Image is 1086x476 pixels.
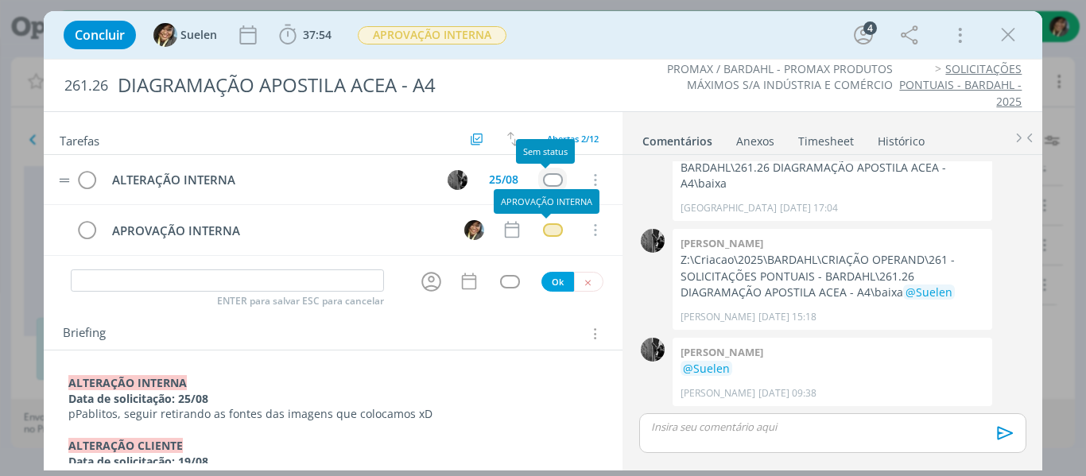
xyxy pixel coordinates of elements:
[464,220,484,240] img: S
[681,310,755,324] p: [PERSON_NAME]
[851,22,876,48] button: 4
[758,310,816,324] span: [DATE] 15:18
[68,391,208,406] strong: Data de solicitação: 25/08
[111,66,616,105] div: DIAGRAMAÇÃO APOSTILA ACEA - A4
[877,126,925,149] a: Histórico
[303,27,332,42] span: 37:54
[106,221,450,241] div: APROVAÇÃO INTERNA
[448,170,467,190] img: P
[75,29,125,41] span: Concluir
[275,22,335,48] button: 37:54
[541,272,574,292] button: Ok
[780,201,838,215] span: [DATE] 17:04
[44,11,1043,470] div: dialog
[906,284,952,300] span: @Suelen
[68,375,187,390] strong: ALTERAÇÃO INTERNA
[445,168,469,192] button: P
[180,29,217,41] span: Suelen
[681,236,763,250] b: [PERSON_NAME]
[681,201,777,215] p: [GEOGRAPHIC_DATA]
[358,26,506,45] span: APROVAÇÃO INTERNA
[681,345,763,359] b: [PERSON_NAME]
[153,23,217,47] button: SSuelen
[863,21,877,35] div: 4
[507,132,518,146] img: arrow-down-up.svg
[357,25,507,45] button: APROVAÇÃO INTERNA
[68,454,208,469] strong: Data de solicitação: 19/08
[516,139,575,164] div: Sem status
[462,218,486,242] button: S
[489,174,518,185] div: 25/08
[547,133,599,145] span: Abertas 2/12
[60,130,99,149] span: Tarefas
[68,438,183,453] strong: ALTERAÇÃO CLIENTE
[64,21,136,49] button: Concluir
[758,386,816,401] span: [DATE] 09:38
[217,295,384,308] span: ENTER para salvar ESC para cancelar
[641,338,665,362] img: P
[736,134,774,149] div: Anexos
[797,126,855,149] a: Timesheet
[59,178,70,183] img: drag-icon.svg
[681,386,755,401] p: [PERSON_NAME]
[641,229,665,253] img: P
[106,170,433,190] div: ALTERAÇÃO INTERNA
[681,252,984,300] p: Z:\Criacao\2025\BARDAHL\CRIAÇÃO OPERAND\261 - SOLICITAÇÕES PONTUAIS - BARDAHL\261.26 DIAGRAMAÇÃO ...
[667,61,893,92] a: PROMAX / BARDAHL - PROMAX PRODUTOS MÁXIMOS S/A INDÚSTRIA E COMÉRCIO
[64,77,108,95] span: 261.26
[642,126,713,149] a: Comentários
[899,61,1022,109] a: SOLICITAÇÕES PONTUAIS - BARDAHL - 2025
[63,323,106,344] span: Briefing
[153,23,177,47] img: S
[68,406,599,422] p: pPablitos, seguir retirando as fontes das imagens que colocamos xD
[683,361,730,376] span: @Suelen
[494,189,599,214] div: APROVAÇÃO INTERNA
